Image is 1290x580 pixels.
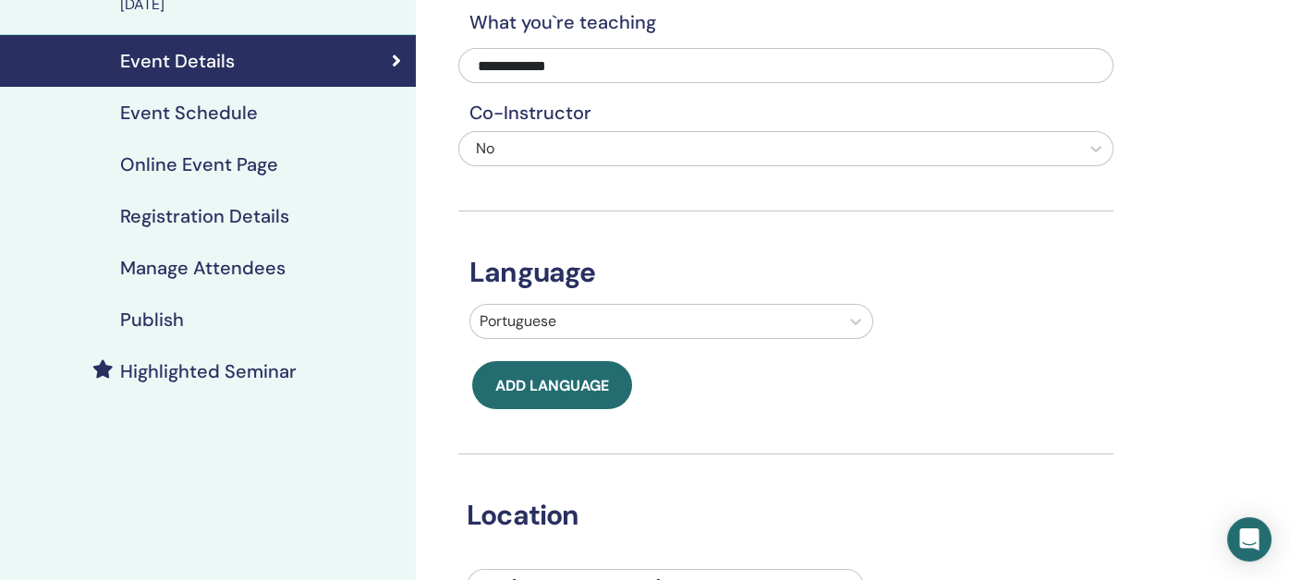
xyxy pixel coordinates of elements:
h4: Registration Details [120,205,289,227]
h4: Co-Instructor [458,102,1114,124]
h4: Manage Attendees [120,257,286,279]
h3: Language [458,256,1114,289]
h4: Highlighted Seminar [120,360,297,382]
h4: Online Event Page [120,153,278,175]
span: No [476,139,494,158]
button: Add language [472,361,632,409]
div: Open Intercom Messenger [1227,517,1272,562]
h4: Publish [120,308,184,331]
h4: Event Schedule [120,102,258,124]
h4: What you`re teaching [458,11,1114,33]
h3: Location [456,499,1089,532]
h4: Event Details [120,50,235,72]
span: Add language [495,376,609,395]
